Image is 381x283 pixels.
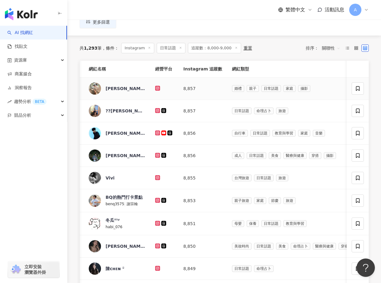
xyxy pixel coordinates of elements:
[298,130,310,137] span: 家庭
[93,20,110,25] span: 更多篩選
[178,61,227,77] th: Instagram 追蹤數
[89,82,101,95] img: KOL Avatar
[357,258,375,277] iframe: Help Scout Beacon - Open
[178,122,227,145] td: 8,856
[157,43,185,53] span: 日常話題
[254,175,274,181] span: 日常話題
[322,43,340,53] span: 關聯性
[261,220,281,227] span: 日常話題
[254,197,266,204] span: 家庭
[10,265,22,274] img: chrome extension
[247,220,259,227] span: 保養
[89,240,145,252] a: KOL Avatar[PERSON_NAME]
[254,243,274,250] span: 日常話題
[354,6,357,13] span: A
[5,8,38,20] img: logo
[24,264,46,275] span: 立即安裝 瀏覽器外掛
[32,99,47,105] div: BETA
[106,130,145,136] div: [PERSON_NAME]
[7,71,32,77] a: 商案媒合
[254,265,274,272] span: 命理占卜
[102,46,119,51] span: 條件 ：
[150,61,178,77] th: 經營平台
[244,46,252,51] div: 重置
[106,194,143,200] div: BQ的熱門打卡景點
[89,82,145,95] a: KOL Avatar[PERSON_NAME]（富）
[283,85,296,92] span: 家庭
[106,175,114,181] div: Vivi
[89,262,145,275] a: KOL Avatar陳ᴄʜᴇɴ ᵕ̈
[80,46,102,51] div: 共 筆
[324,152,336,159] span: 攝影
[306,43,344,53] div: 排序：
[298,85,310,92] span: 攝影
[232,243,252,250] span: 美妝時尚
[269,152,281,159] span: 美食
[232,220,244,227] span: 母嬰
[106,217,120,223] div: 冬瓜²¹ʸ
[89,217,145,230] a: KOL Avatar冬瓜²¹ʸhabi_076
[325,7,344,13] span: 活動訊息
[89,194,101,207] img: KOL Avatar
[89,149,145,162] a: KOL Avatar[PERSON_NAME]
[7,43,28,50] a: 找貼文
[7,85,32,91] a: 洞察報告
[80,16,116,28] button: 更多篩選
[276,175,288,181] span: 旅遊
[89,172,101,184] img: KOL Avatar
[14,108,31,122] span: 競品分析
[127,202,138,206] span: 謝宗翰
[89,217,101,230] img: KOL Avatar
[232,197,252,204] span: 親子旅遊
[178,145,227,167] td: 8,856
[178,100,227,122] td: 8,857
[188,43,241,53] span: 追蹤數：8,000-9,000
[106,225,122,229] span: habi_076
[232,130,248,137] span: 自行車
[178,77,227,100] td: 8,857
[106,108,145,114] div: ??[PERSON_NAME]??‍♀️
[89,240,101,252] img: KOL Avatar
[106,243,145,249] div: [PERSON_NAME]
[7,30,33,36] a: searchAI 找網紅
[8,261,59,278] a: chrome extension立即安裝 瀏覽器外掛
[89,262,101,275] img: KOL Avatar
[89,172,145,184] a: KOL AvatarVivi
[84,46,97,51] span: 1,293
[178,189,227,212] td: 8,853
[291,243,310,250] span: 命理占卜
[106,85,145,92] div: [PERSON_NAME]（富）
[89,149,101,162] img: KOL Avatar
[232,152,244,159] span: 成人
[14,53,27,67] span: 資源庫
[106,202,124,206] span: benq3575
[124,201,127,206] span: |
[89,127,101,139] img: KOL Avatar
[227,61,373,77] th: 網紅類型
[276,243,288,250] span: 美食
[283,152,307,159] span: 醫療與健康
[232,265,252,272] span: 日常話題
[286,6,305,13] span: 繁體中文
[89,194,145,207] a: KOL AvatarBQ的熱門打卡景點benq3575|謝宗翰
[7,100,12,104] span: rise
[272,130,296,137] span: 教育與學習
[84,61,150,77] th: 網紅名稱
[232,85,244,92] span: 婚禮
[178,258,227,280] td: 8,849
[232,175,252,181] span: 台灣旅遊
[232,108,252,114] span: 日常話題
[247,152,266,159] span: 日常話題
[14,95,47,108] span: 趨勢分析
[89,105,145,117] a: KOL Avatar??[PERSON_NAME]??‍♀️
[283,197,296,204] span: 旅遊
[276,108,288,114] span: 旅遊
[178,212,227,235] td: 8,851
[250,130,270,137] span: 日常話題
[338,243,351,250] span: 穿搭
[261,85,281,92] span: 日常話題
[309,152,321,159] span: 穿搭
[178,235,227,258] td: 8,850
[178,167,227,189] td: 8,855
[89,105,101,117] img: KOL Avatar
